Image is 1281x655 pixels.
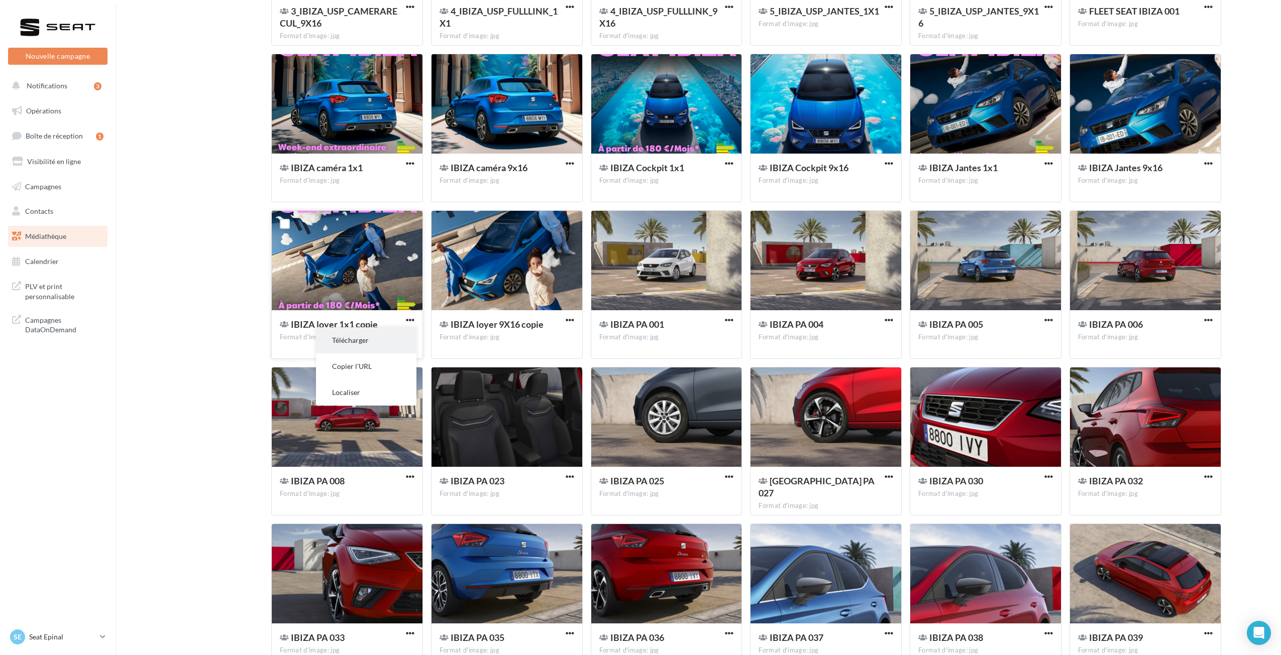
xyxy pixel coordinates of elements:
span: IBIZA Jantes 1x1 [929,162,998,173]
span: 3_IBIZA_USP_CAMERARECUL_9X16 [280,6,397,29]
button: Copier l'URL [316,353,416,379]
div: Format d'image: jpg [1078,333,1213,342]
span: Campagnes DataOnDemand [25,313,103,335]
a: Opérations [6,100,110,121]
div: Format d'image: jpg [918,333,1053,342]
div: Format d'image: jpg [1078,176,1213,185]
span: IBIZA PA 037 [770,632,823,643]
span: 4_IBIZA_USP_FULLLINK_9X16 [599,6,717,29]
span: IBIZA PA 008 [291,475,345,486]
div: 3 [94,82,101,90]
span: IBIZA PA 023 [451,475,504,486]
span: 4_IBIZA_USP_FULLLINK_1X1 [440,6,558,29]
div: Format d'image: jpg [280,333,414,342]
span: IBIZA Cockpit 9x16 [770,162,848,173]
span: IBIZA PA 027 [759,475,875,498]
span: IBIZA loyer 1x1 copie [291,319,378,330]
a: PLV et print personnalisable [6,276,110,305]
div: Format d'image: jpg [759,646,893,655]
div: Format d'image: jpg [918,32,1053,41]
span: IBIZA Cockpit 1x1 [610,162,684,173]
div: Format d'image: jpg [280,489,414,498]
div: Format d'image: jpg [1078,489,1213,498]
div: Format d'image: jpg [1078,646,1213,655]
div: Format d'image: jpg [280,176,414,185]
span: Calendrier [25,257,59,266]
div: Format d'image: jpg [599,32,734,41]
div: Format d'image: jpg [440,333,574,342]
div: Format d'image: jpg [440,176,574,185]
div: Format d'image: jpg [918,176,1053,185]
p: Seat Epinal [29,632,96,642]
span: Boîte de réception [26,132,83,140]
span: SE [14,632,22,642]
div: Format d'image: jpg [1078,20,1213,29]
div: Format d'image: jpg [759,333,893,342]
a: Campagnes [6,176,110,197]
span: IBIZA PA 005 [929,319,983,330]
span: IBIZA PA 030 [929,475,983,486]
span: IBIZA caméra 1x1 [291,162,363,173]
div: Format d'image: jpg [440,32,574,41]
span: IBIZA PA 035 [451,632,504,643]
a: Boîte de réception1 [6,125,110,147]
div: Format d'image: jpg [759,501,893,510]
span: IBIZA PA 004 [770,319,823,330]
span: IBIZA loyer 9X16 copie [451,319,544,330]
div: Format d'image: jpg [759,20,893,29]
span: Contacts [25,207,53,215]
span: 5_IBIZA_USP_JANTES_1X1 [770,6,879,17]
span: IBIZA PA 033 [291,632,345,643]
a: Campagnes DataOnDemand [6,309,110,339]
span: IBIZA caméra 9x16 [451,162,527,173]
span: 5_IBIZA_USP_JANTES_9X16 [918,6,1039,29]
a: Visibilité en ligne [6,151,110,172]
div: Format d'image: jpg [599,176,734,185]
a: SE Seat Epinal [8,627,108,646]
span: Médiathèque [25,232,66,240]
span: Opérations [26,106,61,115]
span: PLV et print personnalisable [25,280,103,301]
div: 1 [96,133,103,141]
span: Visibilité en ligne [27,157,81,166]
div: Format d'image: jpg [440,646,574,655]
span: FLEET SEAT IBIZA 001 [1089,6,1180,17]
a: Calendrier [6,251,110,272]
div: Format d'image: jpg [759,176,893,185]
span: Campagnes [25,182,61,190]
span: IBIZA PA 036 [610,632,664,643]
span: IBIZA PA 006 [1089,319,1143,330]
button: Localiser [316,379,416,406]
div: Format d'image: jpg [918,646,1053,655]
span: IBIZA PA 025 [610,475,664,486]
a: Contacts [6,201,110,222]
a: Médiathèque [6,226,110,247]
div: Format d'image: jpg [280,32,414,41]
button: Télécharger [316,327,416,353]
span: Notifications [27,81,67,90]
div: Format d'image: jpg [599,489,734,498]
div: Format d'image: jpg [440,489,574,498]
div: Format d'image: jpg [599,333,734,342]
button: Nouvelle campagne [8,48,108,65]
span: IBIZA Jantes 9x16 [1089,162,1162,173]
span: IBIZA PA 001 [610,319,664,330]
div: Format d'image: jpg [918,489,1053,498]
span: IBIZA PA 032 [1089,475,1143,486]
span: IBIZA PA 039 [1089,632,1143,643]
div: Format d'image: jpg [599,646,734,655]
button: Notifications 3 [6,75,105,96]
div: Open Intercom Messenger [1247,621,1271,645]
span: IBIZA PA 038 [929,632,983,643]
div: Format d'image: jpg [280,646,414,655]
